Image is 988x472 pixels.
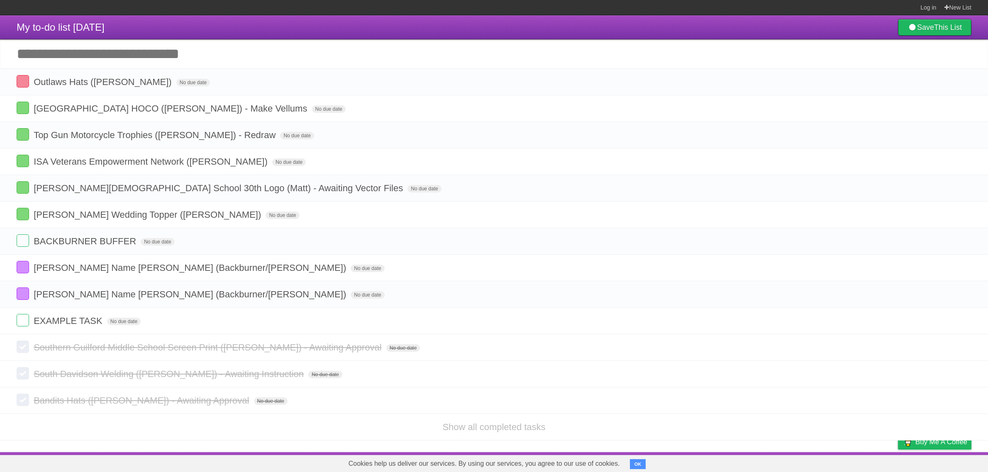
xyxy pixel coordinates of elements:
[17,22,105,33] span: My to-do list [DATE]
[17,314,29,326] label: Done
[308,371,342,378] span: No due date
[351,291,384,299] span: No due date
[815,454,849,470] a: Developers
[17,341,29,353] label: Done
[34,369,306,379] span: South Davidson Welding ([PERSON_NAME]) - Awaiting Instruction
[34,103,309,114] span: [GEOGRAPHIC_DATA] HOCO ([PERSON_NAME]) - Make Vellums
[176,79,210,86] span: No due date
[915,435,967,449] span: Buy me a coffee
[340,455,628,472] span: Cookies help us deliver our services. By using our services, you agree to our use of cookies.
[17,367,29,380] label: Done
[266,212,299,219] span: No due date
[17,102,29,114] label: Done
[17,394,29,406] label: Done
[34,316,104,326] span: EXAMPLE TASK
[34,130,278,140] span: Top Gun Motorcycle Trophies ([PERSON_NAME]) - Redraw
[898,19,971,36] a: SaveThis List
[34,77,174,87] span: Outlaws Hats ([PERSON_NAME])
[630,459,646,469] button: OK
[17,208,29,220] label: Done
[934,23,962,32] b: This List
[34,236,138,246] span: BACKBURNER BUFFER
[17,128,29,141] label: Done
[34,342,383,353] span: Southern Guilford Middle School Screen Print ([PERSON_NAME]) - Awaiting Approval
[34,183,405,193] span: [PERSON_NAME][DEMOGRAPHIC_DATA] School 30th Logo (Matt) - Awaiting Vector Files
[34,263,348,273] span: [PERSON_NAME] Name [PERSON_NAME] (Backburner/[PERSON_NAME])
[351,265,384,272] span: No due date
[442,422,545,432] a: Show all completed tasks
[17,155,29,167] label: Done
[17,181,29,194] label: Done
[898,434,971,450] a: Buy me a coffee
[17,234,29,247] label: Done
[17,75,29,88] label: Done
[902,435,913,449] img: Buy me a coffee
[17,287,29,300] label: Done
[34,289,348,299] span: [PERSON_NAME] Name [PERSON_NAME] (Backburner/[PERSON_NAME])
[919,454,971,470] a: Suggest a feature
[141,238,174,246] span: No due date
[280,132,314,139] span: No due date
[859,454,877,470] a: Terms
[107,318,141,325] span: No due date
[34,395,251,406] span: Bandits Hats ([PERSON_NAME]) - Awaiting Approval
[386,344,420,352] span: No due date
[887,454,909,470] a: Privacy
[17,261,29,273] label: Done
[788,454,805,470] a: About
[34,156,270,167] span: ISA Veterans Empowerment Network ([PERSON_NAME])
[407,185,441,192] span: No due date
[312,105,346,113] span: No due date
[254,397,288,405] span: No due date
[34,209,263,220] span: [PERSON_NAME] Wedding Topper ([PERSON_NAME])
[272,158,306,166] span: No due date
